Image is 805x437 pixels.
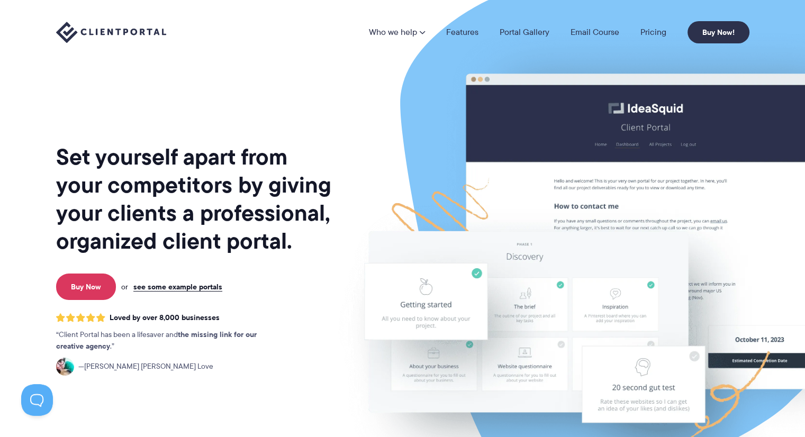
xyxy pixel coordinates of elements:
[369,28,425,37] a: Who we help
[133,282,222,292] a: see some example portals
[500,28,549,37] a: Portal Gallery
[56,329,278,352] p: Client Portal has been a lifesaver and .
[640,28,666,37] a: Pricing
[56,274,116,300] a: Buy Now
[688,21,749,43] a: Buy Now!
[56,143,333,255] h1: Set yourself apart from your competitors by giving your clients a professional, organized client ...
[56,329,257,352] strong: the missing link for our creative agency
[110,313,220,322] span: Loved by over 8,000 businesses
[78,361,213,372] span: [PERSON_NAME] [PERSON_NAME] Love
[121,282,128,292] span: or
[446,28,478,37] a: Features
[571,28,619,37] a: Email Course
[21,384,53,416] iframe: Toggle Customer Support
